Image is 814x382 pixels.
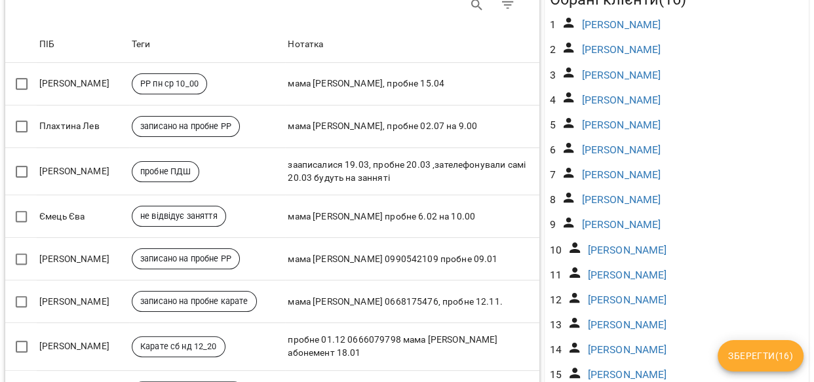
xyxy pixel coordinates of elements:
span: пробне ПДШ [132,166,199,178]
a: [PERSON_NAME] [581,69,661,81]
a: [PERSON_NAME] [588,269,667,281]
a: [PERSON_NAME] [588,343,667,356]
a: [PERSON_NAME] [581,193,661,206]
td: пробне 01.12 0666079798 мама [PERSON_NAME] абонемент 18.01 [285,323,539,370]
td: мама [PERSON_NAME] пробне 6.02 на 10.00 [285,195,539,238]
a: [PERSON_NAME] [588,368,667,381]
td: мама [PERSON_NAME] 0990542109 пробне 09.01 [285,238,539,280]
span: Зберегти ( 16 ) [728,348,793,364]
span: Нотатка [288,37,536,52]
div: Sort [39,37,54,52]
a: [PERSON_NAME] [581,218,661,231]
td: Ємець Єва [37,195,129,238]
td: [PERSON_NAME] [37,323,129,370]
div: 1 [547,14,558,35]
a: [PERSON_NAME] [581,119,661,131]
td: мама [PERSON_NAME] 0668175476, пробне 12.11. [285,280,539,323]
span: записано на пробне карате [132,296,256,307]
td: мама [PERSON_NAME], пробне 15.04 [285,63,539,105]
div: Нотатка [288,37,323,52]
div: 11 [547,265,564,286]
a: [PERSON_NAME] [581,94,661,106]
div: 7 [547,164,558,185]
div: ПІБ [39,37,54,52]
td: [PERSON_NAME] [37,238,129,280]
span: записано на пробне РР [132,253,239,265]
div: 10 [547,240,564,261]
a: [PERSON_NAME] [588,244,667,256]
td: [PERSON_NAME] [37,63,129,105]
div: 5 [547,115,558,136]
span: не відвідує заняття [132,210,225,222]
a: [PERSON_NAME] [588,318,667,331]
div: 8 [547,189,558,210]
td: Плахтина Лев [37,105,129,148]
div: 9 [547,214,558,235]
div: 12 [547,290,564,311]
a: [PERSON_NAME] [588,294,667,306]
span: записано на пробне РР [132,121,239,132]
a: [PERSON_NAME] [581,43,661,56]
td: мама [PERSON_NAME], пробне 02.07 на 9.00 [285,105,539,148]
button: Зберегти(16) [718,340,804,372]
div: 14 [547,339,564,360]
div: Теги [132,37,151,52]
div: 2 [547,39,558,60]
span: РР пн ср 10_00 [132,78,206,90]
td: зааписалися 19.03, пробне 20.03 ,зателефонували самі 20.03 будуть на занняті [285,148,539,195]
span: Карате сб нд 12_20 [132,341,225,353]
div: 4 [547,90,558,111]
a: [PERSON_NAME] [581,143,661,156]
td: [PERSON_NAME] [37,280,129,323]
div: 3 [547,65,558,86]
div: 6 [547,140,558,161]
a: [PERSON_NAME] [581,18,661,31]
span: ПІБ [39,37,126,52]
a: [PERSON_NAME] [581,168,661,181]
div: Sort [288,37,323,52]
div: 13 [547,315,564,335]
span: Теги [132,37,282,52]
td: [PERSON_NAME] [37,148,129,195]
